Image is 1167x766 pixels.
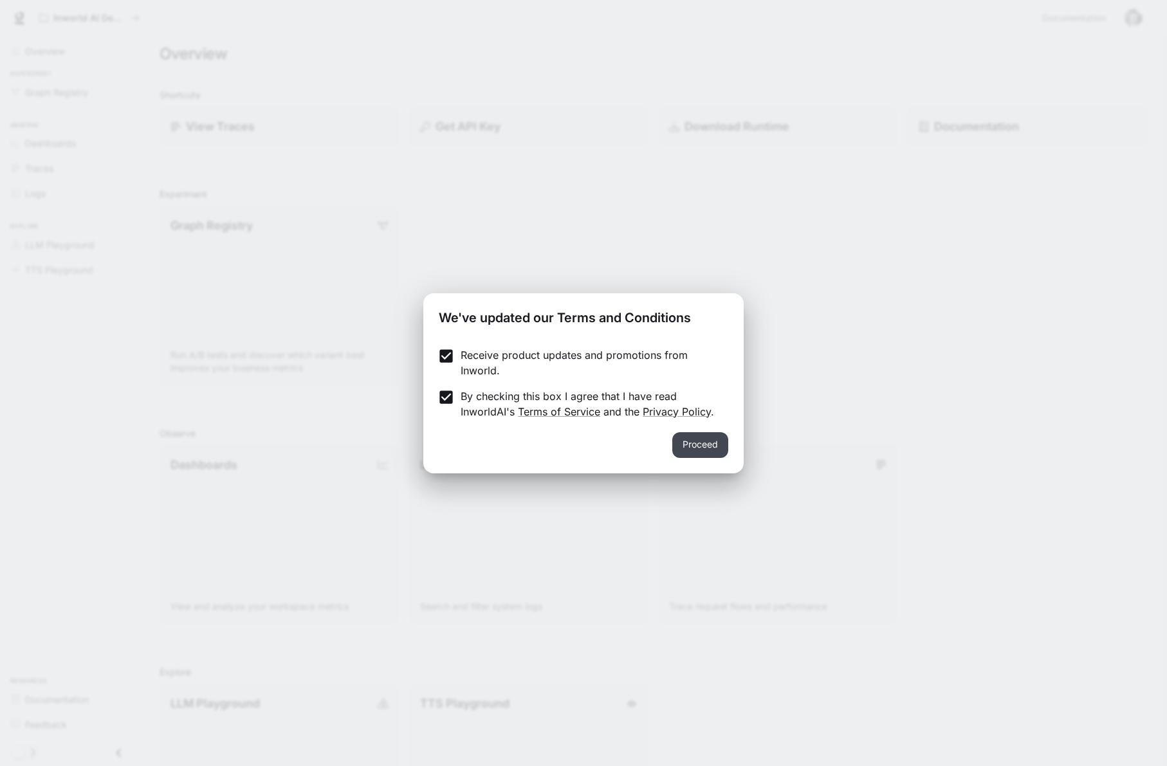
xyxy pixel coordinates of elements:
p: By checking this box I agree that I have read InworldAI's and the . [461,388,718,419]
button: Proceed [672,432,728,458]
a: Terms of Service [518,405,600,418]
h2: We've updated our Terms and Conditions [423,293,744,337]
p: Receive product updates and promotions from Inworld. [461,347,718,378]
a: Privacy Policy [643,405,711,418]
